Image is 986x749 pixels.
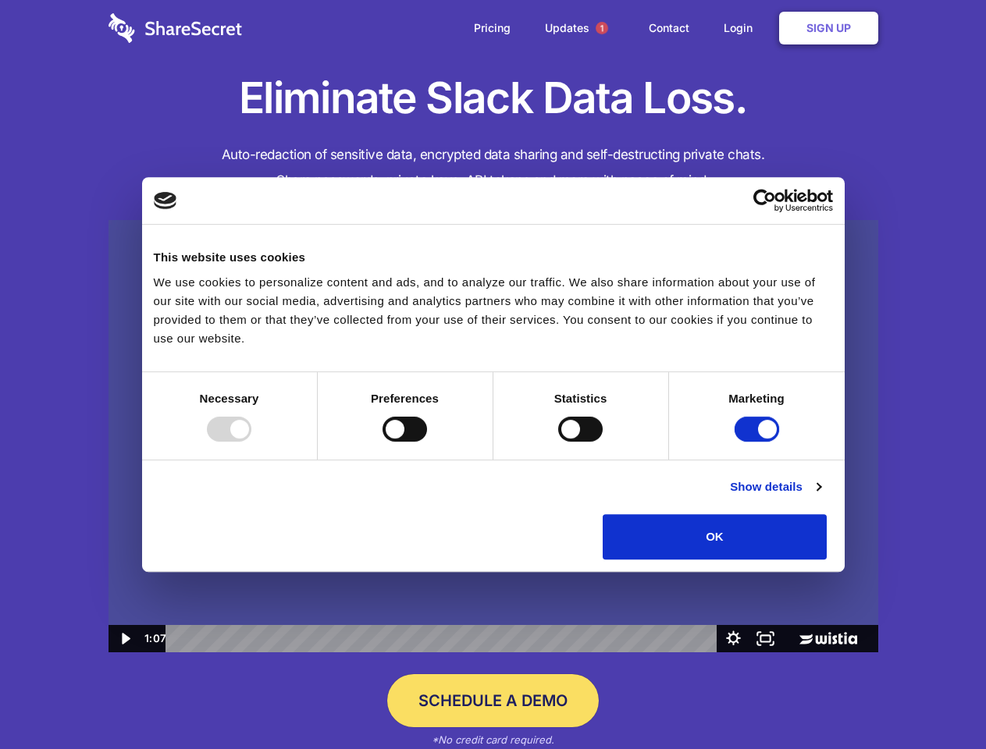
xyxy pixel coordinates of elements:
[603,514,827,559] button: OK
[730,477,820,496] a: Show details
[596,22,608,34] span: 1
[749,625,781,652] button: Fullscreen
[432,733,554,746] em: *No credit card required.
[371,392,439,405] strong: Preferences
[154,192,177,209] img: logo
[696,189,833,212] a: Usercentrics Cookiebot - opens in a new window
[109,625,141,652] button: Play Video
[109,13,242,43] img: logo-wordmark-white-trans-d4663122ce5f474addd5e946df7df03e33cb6a1c49d2221995e7729f52c070b2.svg
[728,392,785,405] strong: Marketing
[779,12,878,44] a: Sign Up
[154,273,833,348] div: We use cookies to personalize content and ads, and to analyze our traffic. We also share informat...
[554,392,607,405] strong: Statistics
[109,220,878,653] img: Sharesecret
[109,70,878,126] h1: Eliminate Slack Data Loss.
[109,142,878,193] h4: Auto-redaction of sensitive data, encrypted data sharing and self-destructing private chats. Shar...
[387,674,599,727] a: Schedule a Demo
[458,4,526,52] a: Pricing
[908,671,967,730] iframe: Drift Widget Chat Controller
[717,625,749,652] button: Show settings menu
[633,4,705,52] a: Contact
[200,392,259,405] strong: Necessary
[154,248,833,267] div: This website uses cookies
[708,4,776,52] a: Login
[781,625,877,652] a: Wistia Logo -- Learn More
[178,625,710,652] div: Playbar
